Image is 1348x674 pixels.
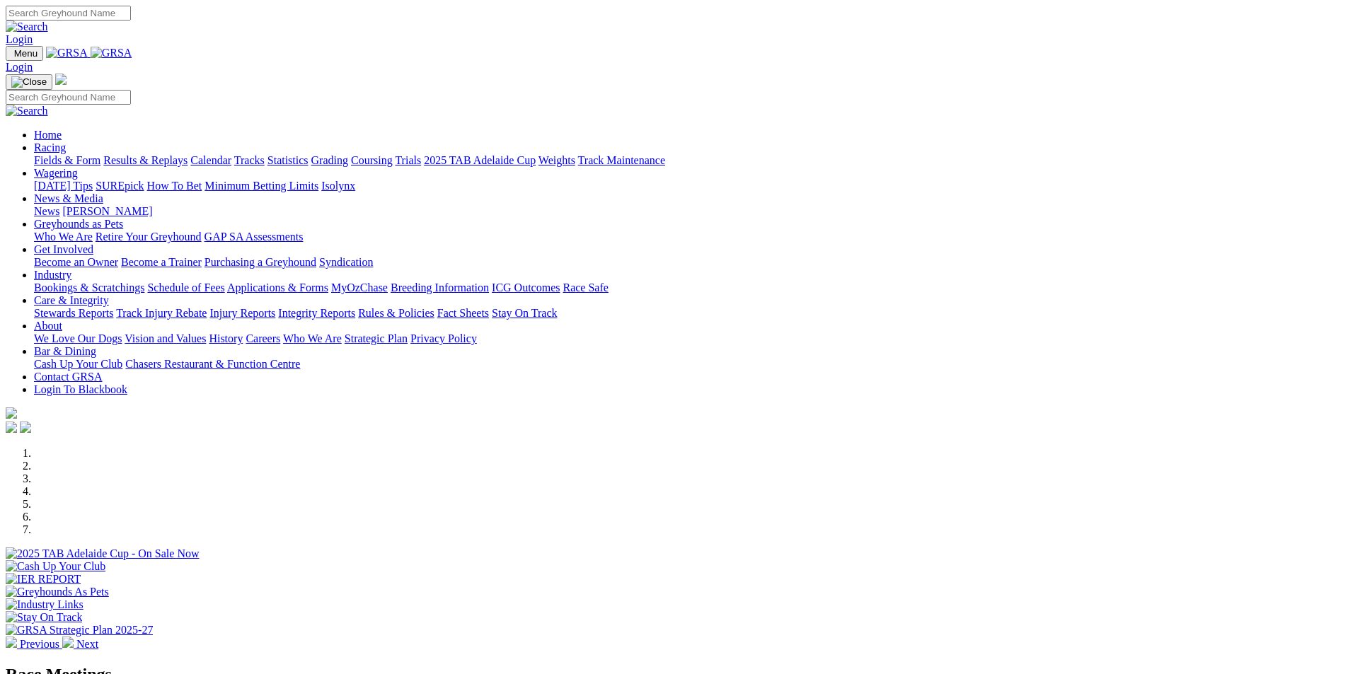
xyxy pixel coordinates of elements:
[34,180,1342,192] div: Wagering
[6,573,81,586] img: IER REPORT
[34,307,113,319] a: Stewards Reports
[34,192,103,204] a: News & Media
[34,320,62,332] a: About
[395,154,421,166] a: Trials
[6,74,52,90] button: Toggle navigation
[34,205,59,217] a: News
[147,180,202,192] a: How To Bet
[62,638,98,650] a: Next
[121,256,202,268] a: Become a Trainer
[319,256,373,268] a: Syndication
[116,307,207,319] a: Track Injury Rebate
[14,48,38,59] span: Menu
[62,205,152,217] a: [PERSON_NAME]
[20,422,31,433] img: twitter.svg
[34,281,1342,294] div: Industry
[34,345,96,357] a: Bar & Dining
[34,332,122,344] a: We Love Our Dogs
[34,154,1342,167] div: Racing
[538,154,575,166] a: Weights
[91,47,132,59] img: GRSA
[267,154,309,166] a: Statistics
[6,33,33,45] a: Login
[6,611,82,624] img: Stay On Track
[46,47,88,59] img: GRSA
[103,154,188,166] a: Results & Replays
[6,422,17,433] img: facebook.svg
[311,154,348,166] a: Grading
[563,281,608,294] a: Race Safe
[76,638,98,650] span: Next
[34,358,1342,371] div: Bar & Dining
[391,281,489,294] a: Breeding Information
[6,598,83,611] img: Industry Links
[6,105,48,117] img: Search
[6,624,153,637] img: GRSA Strategic Plan 2025-27
[578,154,665,166] a: Track Maintenance
[147,281,224,294] a: Schedule of Fees
[34,371,102,383] a: Contact GRSA
[34,180,93,192] a: [DATE] Tips
[34,358,122,370] a: Cash Up Your Club
[437,307,489,319] a: Fact Sheets
[34,294,109,306] a: Care & Integrity
[96,180,144,192] a: SUREpick
[321,180,355,192] a: Isolynx
[6,21,48,33] img: Search
[6,637,17,648] img: chevron-left-pager-white.svg
[34,231,93,243] a: Who We Are
[6,90,131,105] input: Search
[6,6,131,21] input: Search
[6,547,200,560] img: 2025 TAB Adelaide Cup - On Sale Now
[190,154,231,166] a: Calendar
[34,256,1342,269] div: Get Involved
[358,307,434,319] a: Rules & Policies
[6,61,33,73] a: Login
[345,332,408,344] a: Strategic Plan
[410,332,477,344] a: Privacy Policy
[34,231,1342,243] div: Greyhounds as Pets
[20,638,59,650] span: Previous
[34,129,62,141] a: Home
[234,154,265,166] a: Tracks
[204,231,304,243] a: GAP SA Assessments
[34,141,66,153] a: Racing
[492,281,560,294] a: ICG Outcomes
[34,256,118,268] a: Become an Owner
[34,243,93,255] a: Get Involved
[34,205,1342,218] div: News & Media
[6,586,109,598] img: Greyhounds As Pets
[424,154,536,166] a: 2025 TAB Adelaide Cup
[331,281,388,294] a: MyOzChase
[96,231,202,243] a: Retire Your Greyhound
[34,167,78,179] a: Wagering
[125,358,300,370] a: Chasers Restaurant & Function Centre
[246,332,280,344] a: Careers
[34,332,1342,345] div: About
[204,180,318,192] a: Minimum Betting Limits
[209,332,243,344] a: History
[34,383,127,395] a: Login To Blackbook
[34,307,1342,320] div: Care & Integrity
[62,637,74,648] img: chevron-right-pager-white.svg
[34,154,100,166] a: Fields & Form
[34,281,144,294] a: Bookings & Scratchings
[6,638,62,650] a: Previous
[11,76,47,88] img: Close
[351,154,393,166] a: Coursing
[6,560,105,573] img: Cash Up Your Club
[204,256,316,268] a: Purchasing a Greyhound
[55,74,67,85] img: logo-grsa-white.png
[6,407,17,419] img: logo-grsa-white.png
[492,307,557,319] a: Stay On Track
[125,332,206,344] a: Vision and Values
[34,269,71,281] a: Industry
[209,307,275,319] a: Injury Reports
[278,307,355,319] a: Integrity Reports
[227,281,328,294] a: Applications & Forms
[283,332,342,344] a: Who We Are
[6,46,43,61] button: Toggle navigation
[34,218,123,230] a: Greyhounds as Pets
